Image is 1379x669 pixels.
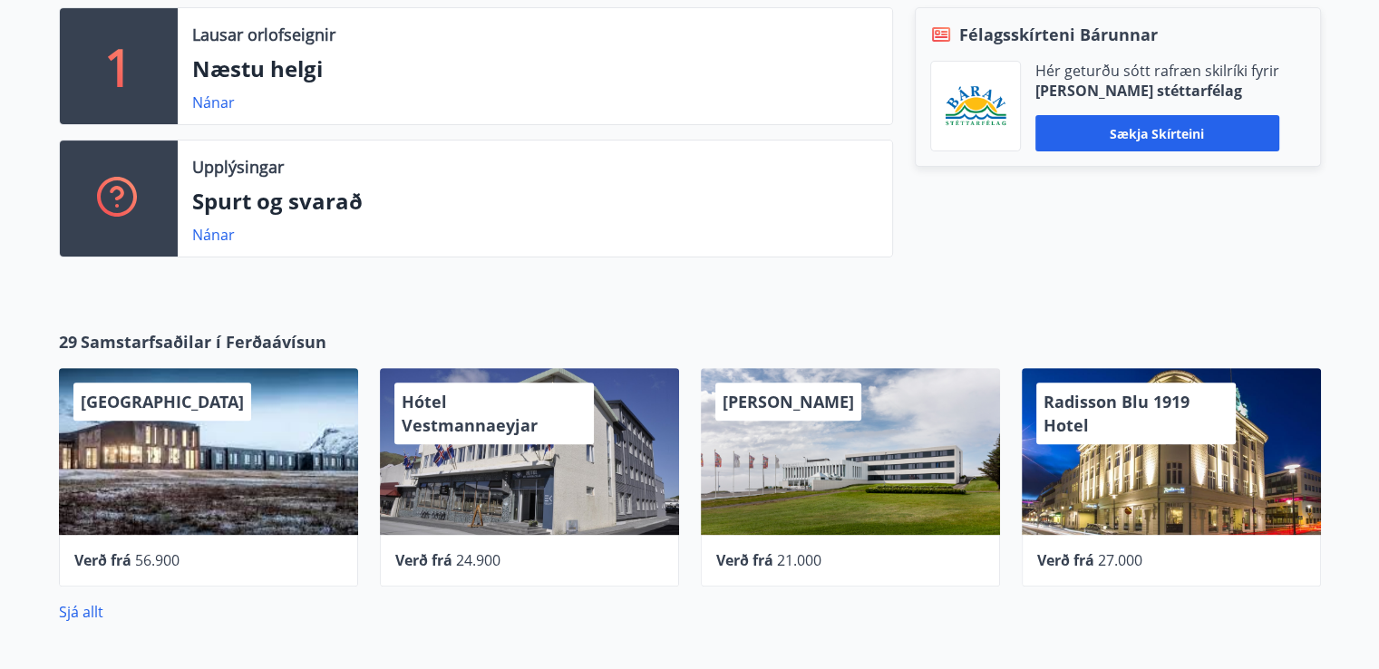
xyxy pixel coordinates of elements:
[777,550,821,570] span: 21.000
[192,155,284,179] p: Upplýsingar
[716,550,773,570] span: Verð frá
[1044,391,1190,436] span: Radisson Blu 1919 Hotel
[192,53,878,84] p: Næstu helgi
[81,330,326,354] span: Samstarfsaðilar í Ferðaávísun
[1035,61,1279,81] p: Hér geturðu sótt rafræn skilríki fyrir
[192,92,235,112] a: Nánar
[723,391,854,412] span: [PERSON_NAME]
[74,550,131,570] span: Verð frá
[135,550,180,570] span: 56.900
[1098,550,1142,570] span: 27.000
[192,186,878,217] p: Spurt og svarað
[1035,115,1279,151] button: Sækja skírteini
[192,225,235,245] a: Nánar
[456,550,500,570] span: 24.900
[81,391,244,412] span: [GEOGRAPHIC_DATA]
[59,602,103,622] a: Sjá allt
[1035,81,1279,101] p: [PERSON_NAME] stéttarfélag
[945,85,1006,128] img: Bz2lGXKH3FXEIQKvoQ8VL0Fr0uCiWgfgA3I6fSs8.png
[395,550,452,570] span: Verð frá
[402,391,538,436] span: Hótel Vestmannaeyjar
[104,32,133,101] p: 1
[192,23,335,46] p: Lausar orlofseignir
[1037,550,1094,570] span: Verð frá
[959,23,1158,46] span: Félagsskírteni Bárunnar
[59,330,77,354] span: 29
